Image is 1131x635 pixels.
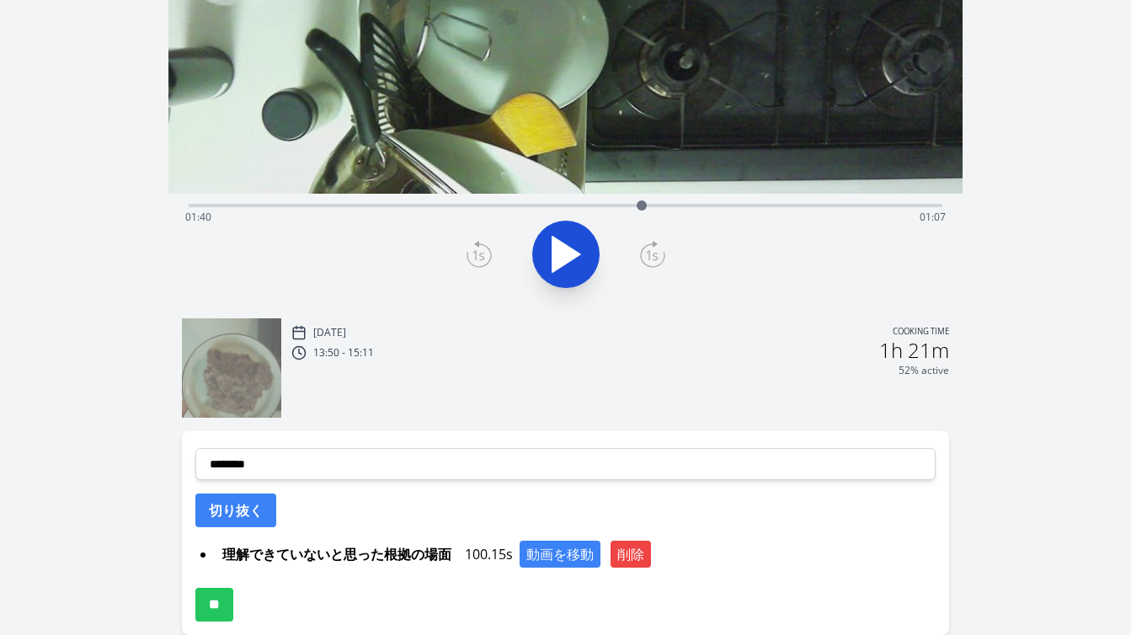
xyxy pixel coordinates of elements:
[313,346,374,360] p: 13:50 - 15:11
[611,541,651,568] button: 削除
[216,541,458,568] span: 理解できていないと思った根拠の場面
[899,364,949,377] p: 52% active
[313,326,346,339] p: [DATE]
[879,340,949,360] h2: 1h 21m
[920,210,946,224] span: 01:07
[520,541,600,568] button: 動画を移動
[216,541,936,568] div: 100.15s
[182,318,281,418] img: 250908045054_thumb.jpeg
[893,325,949,340] p: Cooking time
[195,494,276,527] button: 切り抜く
[185,210,211,224] span: 01:40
